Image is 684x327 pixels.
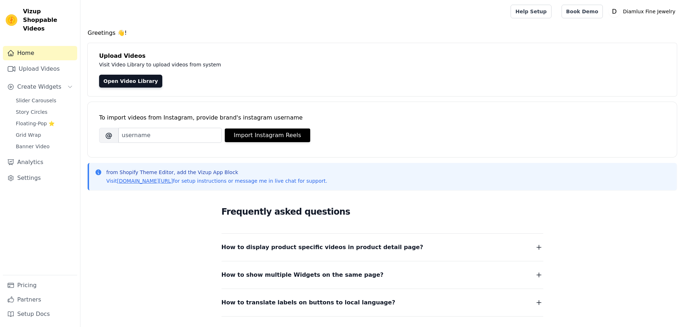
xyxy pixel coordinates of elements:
[11,107,77,117] a: Story Circles
[17,83,61,91] span: Create Widgets
[222,270,384,280] span: How to show multiple Widgets on the same page?
[88,29,677,37] h4: Greetings 👋!
[11,95,77,106] a: Slider Carousels
[16,97,56,104] span: Slider Carousels
[3,171,77,185] a: Settings
[222,298,395,308] span: How to translate labels on buttons to local language?
[99,60,421,69] p: Visit Video Library to upload videos from system
[106,177,327,184] p: Visit for setup instructions or message me in live chat for support.
[11,141,77,151] a: Banner Video
[225,129,310,142] button: Import Instagram Reels
[3,46,77,60] a: Home
[609,5,678,18] button: D Diamlux Fine Jewelry
[222,270,543,280] button: How to show multiple Widgets on the same page?
[11,130,77,140] a: Grid Wrap
[3,293,77,307] a: Partners
[16,120,55,127] span: Floating-Pop ⭐
[3,62,77,76] a: Upload Videos
[99,113,665,122] div: To import videos from Instagram, provide brand's instagram username
[562,5,603,18] a: Book Demo
[3,307,77,321] a: Setup Docs
[11,118,77,129] a: Floating-Pop ⭐
[118,128,222,143] input: username
[222,205,543,219] h2: Frequently asked questions
[16,143,50,150] span: Banner Video
[99,75,162,88] a: Open Video Library
[106,169,327,176] p: from Shopify Theme Editor, add the Vizup App Block
[3,155,77,169] a: Analytics
[620,5,678,18] p: Diamlux Fine Jewelry
[23,7,74,33] span: Vizup Shoppable Videos
[16,108,47,116] span: Story Circles
[222,242,543,252] button: How to display product specific videos in product detail page?
[3,80,77,94] button: Create Widgets
[511,5,551,18] a: Help Setup
[222,298,543,308] button: How to translate labels on buttons to local language?
[3,278,77,293] a: Pricing
[16,131,41,139] span: Grid Wrap
[99,128,118,143] span: @
[6,14,17,26] img: Vizup
[117,178,173,184] a: [DOMAIN_NAME][URL]
[222,242,423,252] span: How to display product specific videos in product detail page?
[99,52,665,60] h4: Upload Videos
[612,8,616,15] text: D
